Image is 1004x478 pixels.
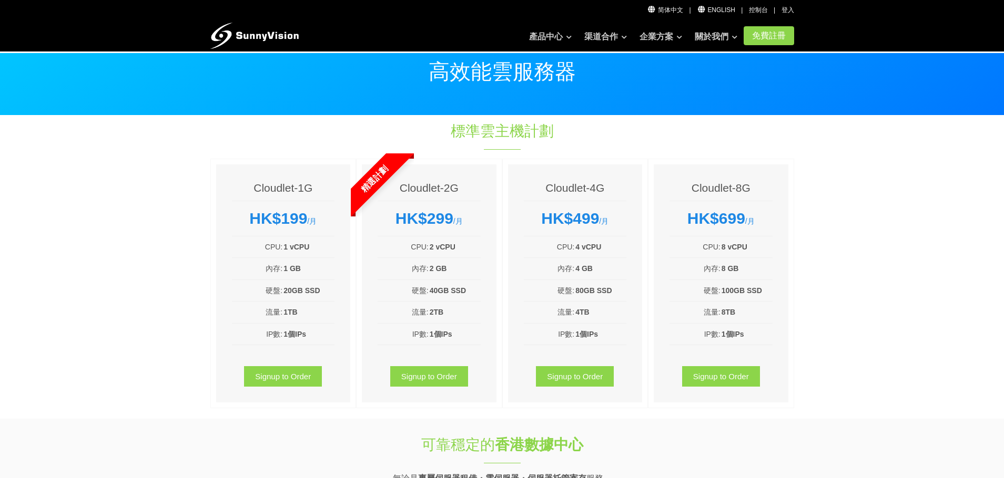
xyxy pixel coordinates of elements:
[378,328,429,340] td: IP數:
[430,286,466,295] b: 40GB SSD
[670,209,773,228] div: /月
[210,61,794,82] p: 高效能雲服務器
[524,180,627,195] h4: Cloudlet-4G
[782,6,794,14] a: 登入
[529,26,572,47] a: 產品中心
[774,5,775,15] li: |
[378,306,429,318] td: 流量:
[722,308,735,316] b: 8TB
[722,286,762,295] b: 100GB SSD
[722,330,744,338] b: 1個IPs
[378,241,429,253] td: CPU:
[697,6,735,14] a: English
[689,5,691,15] li: |
[647,6,684,14] a: 简体中文
[232,306,283,318] td: 流量:
[395,210,453,227] strong: HK$299
[232,284,283,297] td: 硬盤:
[670,284,721,297] td: 硬盤:
[670,328,721,340] td: IP數:
[524,209,627,228] div: /月
[744,26,794,45] a: 免費註冊
[524,262,575,275] td: 內存:
[249,210,307,227] strong: HK$199
[244,366,322,387] a: Signup to Order
[378,262,429,275] td: 內存:
[232,180,335,195] h4: Cloudlet-1G
[283,286,320,295] b: 20GB SSD
[670,241,721,253] td: CPU:
[232,241,283,253] td: CPU:
[495,437,583,453] strong: 香港數據中心
[670,180,773,195] h4: Cloudlet-8G
[722,243,747,251] b: 8 vCPU
[283,308,297,316] b: 1TB
[722,264,739,273] b: 8 GB
[749,6,768,14] a: 控制台
[327,434,677,455] h1: 可靠穩定的
[640,26,682,47] a: 企業方案
[575,264,593,273] b: 4 GB
[524,306,575,318] td: 流量:
[741,5,743,15] li: |
[682,366,760,387] a: Signup to Order
[575,286,612,295] b: 80GB SSD
[327,121,677,141] h1: 標準雲主機計劃
[670,306,721,318] td: 流量:
[330,134,419,223] span: 精選計劃
[524,328,575,340] td: IP數:
[575,308,589,316] b: 4TB
[541,210,599,227] strong: HK$499
[378,284,429,297] td: 硬盤:
[283,330,306,338] b: 1個IPs
[524,284,575,297] td: 硬盤:
[283,264,301,273] b: 1 GB
[430,308,443,316] b: 2TB
[283,243,309,251] b: 1 vCPU
[430,330,452,338] b: 1個IPs
[232,262,283,275] td: 內存:
[687,210,745,227] strong: HK$699
[232,328,283,340] td: IP數:
[536,366,614,387] a: Signup to Order
[695,26,737,47] a: 關於我們
[390,366,468,387] a: Signup to Order
[524,241,575,253] td: CPU:
[575,243,601,251] b: 4 vCPU
[232,209,335,228] div: /月
[584,26,627,47] a: 渠道合作
[430,243,455,251] b: 2 vCPU
[575,330,598,338] b: 1個IPs
[378,180,481,195] h4: Cloudlet-2G
[378,209,481,228] div: /月
[430,264,447,273] b: 2 GB
[670,262,721,275] td: 內存:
